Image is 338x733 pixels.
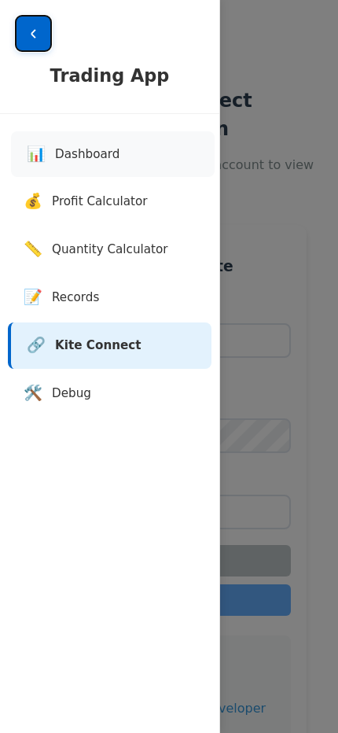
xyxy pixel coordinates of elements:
[27,143,46,166] span: 📊
[27,334,46,357] span: 🔗
[8,322,211,369] a: 🔗Kite Connect
[8,370,211,417] a: 🛠️Debug
[52,289,99,307] span: Records
[11,131,215,178] a: 📊Dashboard
[24,286,42,309] span: 📝
[52,193,148,211] span: Profit Calculator
[24,190,42,213] span: 💰
[52,241,168,259] span: Quantity Calculator
[52,385,91,403] span: Debug
[16,16,51,51] button: Toggle navigation menu
[24,238,42,261] span: 📏
[55,145,119,164] span: Dashboard
[8,274,211,321] a: 📝Records
[24,382,42,405] span: 🛠️
[16,63,204,90] h2: Trading App
[8,179,211,225] a: 💰Profit Calculator
[55,337,141,355] span: Kite Connect
[8,227,211,273] a: 📏Quantity Calculator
